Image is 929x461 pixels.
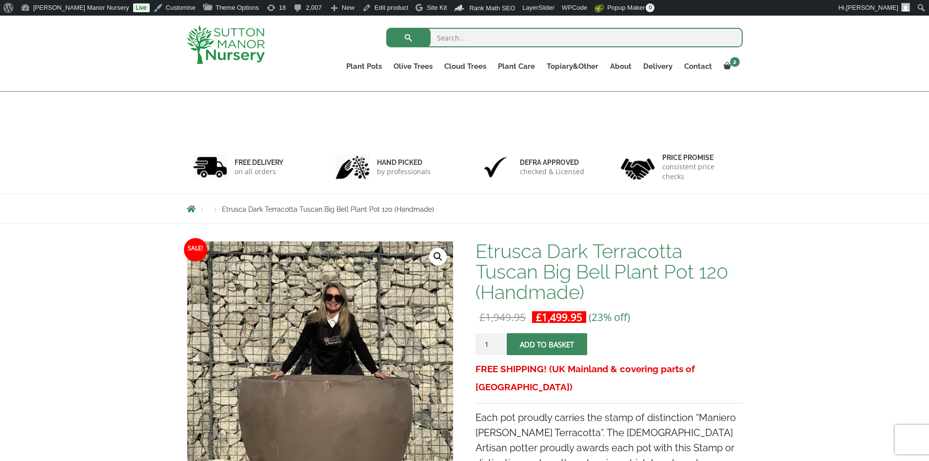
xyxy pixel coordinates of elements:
h1: Etrusca Dark Terracotta Tuscan Big Bell Plant Pot 120 (Handmade) [475,241,742,302]
span: Rank Math SEO [469,4,515,12]
bdi: 1,949.95 [479,310,526,324]
span: 0 [646,3,654,12]
a: Contact [678,60,718,73]
input: Product quantity [475,333,505,355]
span: Site Kit [427,4,447,11]
span: Etrusca Dark Terracotta Tuscan Big Bell Plant Pot 120 (Handmade) [222,205,434,213]
img: 2.jpg [336,155,370,180]
a: Olive Trees [388,60,438,73]
a: About [604,60,637,73]
h6: Defra approved [520,158,584,167]
nav: Breadcrumbs [187,205,743,213]
p: consistent price checks [662,162,736,181]
img: 3.jpg [478,155,513,180]
span: £ [536,310,542,324]
a: Plant Care [492,60,541,73]
h3: FREE SHIPPING! (UK Mainland & covering parts of [GEOGRAPHIC_DATA]) [475,360,742,396]
span: Sale! [184,238,207,261]
button: Add to basket [507,333,587,355]
span: [PERSON_NAME] [846,4,898,11]
h6: FREE DELIVERY [235,158,283,167]
p: checked & Licensed [520,167,584,177]
input: Search... [386,28,743,47]
a: Topiary&Other [541,60,604,73]
bdi: 1,499.95 [536,310,582,324]
img: 1.jpg [193,155,227,180]
a: Plant Pots [340,60,388,73]
h6: hand picked [377,158,431,167]
p: by professionals [377,167,431,177]
a: Delivery [637,60,678,73]
img: logo [187,25,265,64]
a: Cloud Trees [438,60,492,73]
span: £ [479,310,485,324]
img: 4.jpg [621,152,655,182]
a: View full-screen image gallery [429,248,447,265]
span: (23% off) [589,310,630,324]
a: Live [133,3,150,12]
a: 2 [718,60,743,73]
span: 2 [730,57,740,67]
h6: Price promise [662,153,736,162]
p: on all orders [235,167,283,177]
